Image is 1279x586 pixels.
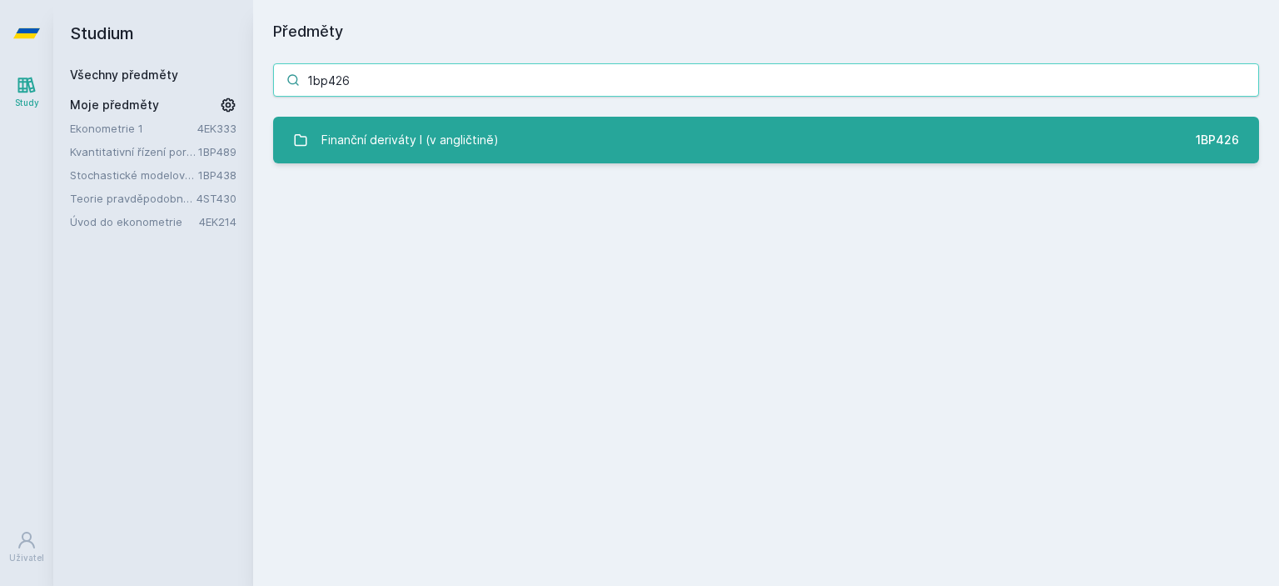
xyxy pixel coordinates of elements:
[3,522,50,573] a: Uživatel
[199,215,236,228] a: 4EK214
[3,67,50,118] a: Study
[197,122,236,135] a: 4EK333
[70,213,199,230] a: Úvod do ekonometrie
[70,167,198,183] a: Stochastické modelování ve financích
[197,192,236,205] a: 4ST430
[15,97,39,109] div: Study
[198,168,236,182] a: 1BP438
[70,190,197,207] a: Teorie pravděpodobnosti a matematická statistika 2
[70,143,198,160] a: Kvantitativní řízení portfolia aktiv
[1196,132,1239,148] div: 1BP426
[70,120,197,137] a: Ekonometrie 1
[70,68,178,82] a: Všechny předměty
[273,20,1259,43] h1: Předměty
[9,552,44,564] div: Uživatel
[70,97,159,113] span: Moje předměty
[273,63,1259,97] input: Název nebo ident předmětu…
[198,145,236,158] a: 1BP489
[273,117,1259,163] a: Finanční deriváty I (v angličtině) 1BP426
[321,123,499,157] div: Finanční deriváty I (v angličtině)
